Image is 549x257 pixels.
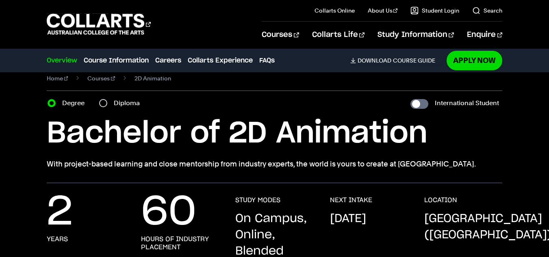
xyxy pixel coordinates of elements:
[47,13,151,36] div: Go to homepage
[312,22,365,48] a: Collarts Life
[141,235,219,251] h3: Hours of industry placement
[141,196,196,229] p: 60
[47,56,77,65] a: Overview
[47,158,502,170] p: With project-based learning and close mentorship from industry experts, the world is yours to cre...
[47,73,68,84] a: Home
[47,235,68,243] h3: Years
[467,22,502,48] a: Enquire
[378,22,454,48] a: Study Information
[330,196,372,204] h3: NEXT INTAKE
[435,97,499,109] label: International Student
[330,211,366,227] p: [DATE]
[235,196,280,204] h3: STUDY MODES
[368,6,398,15] a: About Us
[358,57,391,64] span: Download
[259,56,275,65] a: FAQs
[114,97,145,109] label: Diploma
[262,22,299,48] a: Courses
[155,56,181,65] a: Careers
[135,73,171,84] span: 2D Animation
[447,51,502,70] a: Apply Now
[87,73,115,84] a: Courses
[315,6,355,15] a: Collarts Online
[84,56,149,65] a: Course Information
[410,6,459,15] a: Student Login
[350,57,442,64] a: DownloadCourse Guide
[47,115,502,152] h1: Bachelor of 2D Animation
[47,196,73,229] p: 2
[472,6,502,15] a: Search
[188,56,253,65] a: Collarts Experience
[62,97,89,109] label: Degree
[424,196,457,204] h3: LOCATION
